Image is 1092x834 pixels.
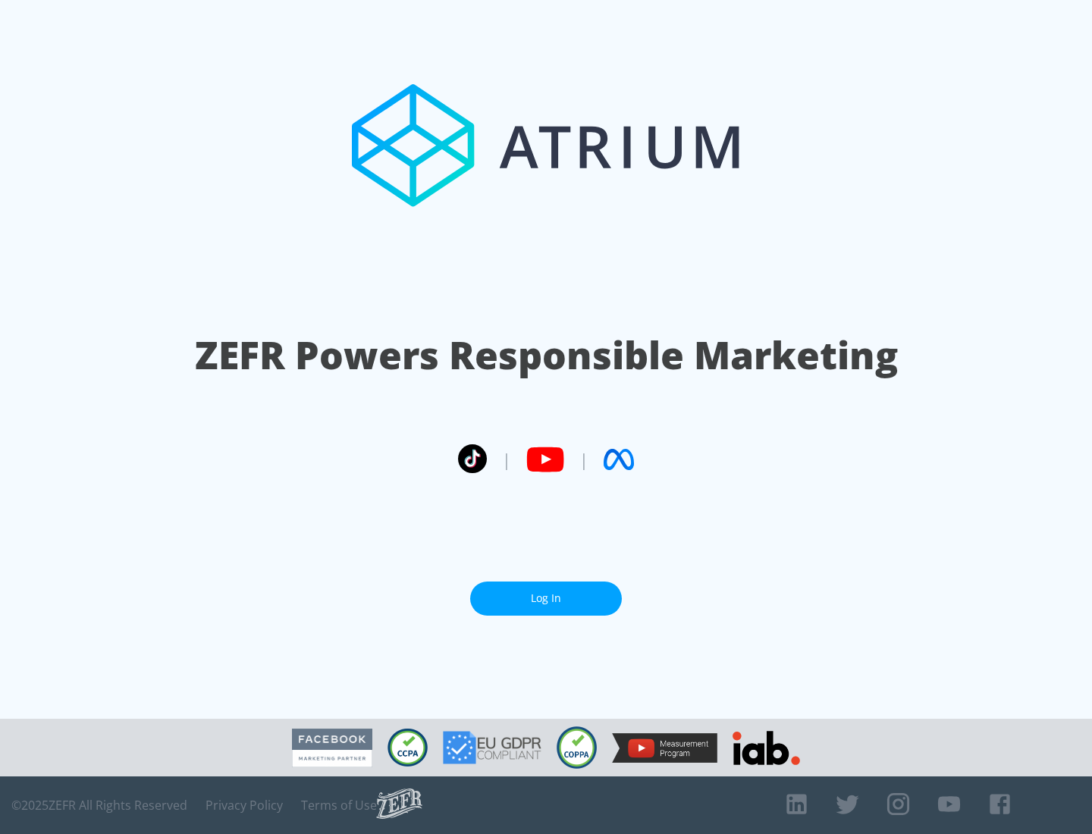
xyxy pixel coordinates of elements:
img: IAB [733,731,800,765]
h1: ZEFR Powers Responsible Marketing [195,329,898,381]
a: Terms of Use [301,798,377,813]
a: Privacy Policy [206,798,283,813]
img: GDPR Compliant [443,731,541,764]
img: CCPA Compliant [388,729,428,767]
img: YouTube Measurement Program [612,733,717,763]
span: | [579,448,588,471]
img: Facebook Marketing Partner [292,729,372,767]
span: © 2025 ZEFR All Rights Reserved [11,798,187,813]
span: | [502,448,511,471]
img: COPPA Compliant [557,726,597,769]
a: Log In [470,582,622,616]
